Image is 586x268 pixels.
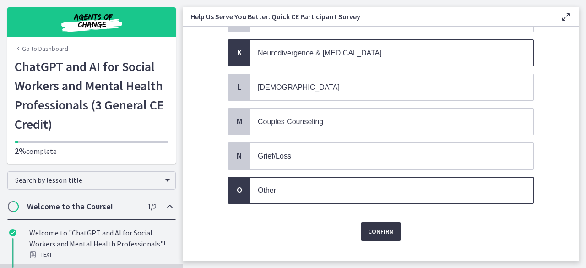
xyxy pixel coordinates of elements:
[258,118,323,126] span: Couples Counseling
[258,186,276,194] span: Other
[147,201,156,212] span: 1 / 2
[234,82,245,93] span: L
[234,47,245,58] span: K
[9,229,16,236] i: Completed
[361,222,401,241] button: Confirm
[15,57,168,134] h1: ChatGPT and AI for Social Workers and Mental Health Professionals (3 General CE Credit)
[190,11,546,22] h3: Help Us Serve You Better: Quick CE Participant Survey
[15,146,168,157] p: complete
[234,185,245,196] span: O
[15,146,26,156] span: 2%
[234,150,245,161] span: N
[37,11,146,33] img: Agents of Change Social Work Test Prep
[15,175,161,185] span: Search by lesson title
[258,83,340,91] span: [DEMOGRAPHIC_DATA]
[7,171,176,190] div: Search by lesson title
[234,116,245,127] span: M
[29,249,172,260] div: Text
[15,44,68,53] a: Go to Dashboard
[368,226,394,237] span: Confirm
[29,227,172,260] div: Welcome to "ChatGPT and AI for Social Workers and Mental Health Professionals"!
[258,152,291,160] span: Grief/Loss
[27,201,139,212] h2: Welcome to the Course!
[258,49,382,57] span: Neurodivergence & [MEDICAL_DATA]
